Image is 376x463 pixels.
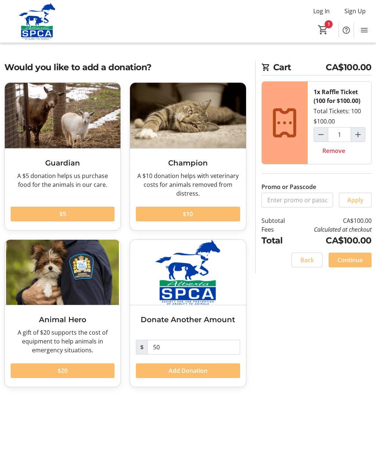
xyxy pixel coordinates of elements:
div: A gift of $20 supports the cost of equipment to help animals in emergency situations. [11,328,115,355]
button: Sign Up [339,5,372,17]
td: CA$100.00 [293,234,372,247]
button: Continue [329,253,372,267]
button: Remove [314,143,354,158]
td: CA$100.00 [293,216,372,225]
td: Total [261,234,293,247]
h2: Cart [261,61,372,75]
span: Remove [322,146,345,155]
span: Back [300,256,314,264]
img: Animal Hero [5,240,120,305]
img: Donate Another Amount [130,240,246,305]
div: A $5 donation helps us purchase food for the animals in our care. [11,171,115,189]
span: Apply [347,196,364,204]
td: Subtotal [261,216,293,225]
span: $5 [59,210,66,218]
button: Apply [339,193,372,207]
span: Log In [313,7,330,15]
span: $20 [58,366,68,375]
button: $5 [11,207,115,221]
button: Decrement by one [314,128,328,142]
td: Calculated at checkout [293,225,372,234]
input: Raffle Ticket (100 for $100.00) Quantity [328,127,351,142]
img: Alberta SPCA's Logo [4,3,70,40]
label: Promo or Passcode [261,182,316,191]
td: Fees [261,225,293,234]
button: Cart [317,23,330,36]
button: Back [292,253,323,267]
h3: Donate Another Amount [136,314,240,325]
button: Add Donation [136,363,240,378]
span: $ [136,340,148,355]
div: Total Tickets: 100 [308,82,371,164]
button: $20 [11,363,115,378]
button: Help [339,23,354,38]
button: $10 [136,207,240,221]
button: Increment by one [351,128,365,142]
div: $100.00 [314,117,335,126]
button: Log In [307,5,336,17]
span: $10 [183,210,193,218]
h3: Guardian [11,157,115,168]
h3: Champion [136,157,240,168]
button: Menu [357,23,372,38]
span: Sign Up [344,7,366,15]
input: Enter promo or passcode [261,193,333,207]
span: CA$100.00 [326,61,372,74]
div: A $10 donation helps with veterinary costs for animals removed from distress. [136,171,240,198]
h3: Animal Hero [11,314,115,325]
span: Add Donation [169,366,207,375]
span: Continue [337,256,363,264]
img: Champion [130,83,246,148]
h2: Would you like to add a donation? [4,61,246,74]
img: Guardian [5,83,120,148]
input: Donation Amount [147,340,240,355]
div: 1x Raffle Ticket (100 for $100.00) [314,88,365,105]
